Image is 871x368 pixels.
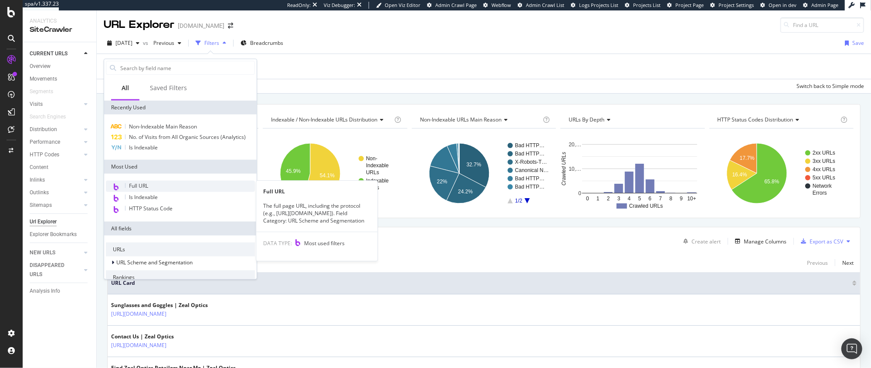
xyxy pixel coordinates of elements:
[526,2,564,8] span: Admin Crawl List
[780,17,864,33] input: Find a URL
[366,162,389,169] text: Indexable
[841,338,862,359] div: Open Intercom Messenger
[104,101,257,115] div: Recently Used
[813,190,827,196] text: Errors
[842,259,854,267] div: Next
[150,84,187,92] div: Saved Filters
[578,190,581,196] text: 0
[30,87,53,96] div: Segments
[30,150,59,159] div: HTTP Codes
[30,125,81,134] a: Distribution
[586,196,589,202] text: 0
[30,138,81,147] a: Performance
[30,25,89,35] div: SiteCrawler
[760,2,796,9] a: Open in dev
[30,176,81,185] a: Inlinks
[111,333,204,341] div: Contact Us | Zeal Optics
[561,152,567,186] text: Crawled URLs
[30,100,43,109] div: Visits
[842,257,854,268] button: Next
[569,166,581,172] text: 10,…
[30,188,49,197] div: Outlinks
[30,217,57,226] div: Url Explorer
[106,270,255,284] div: Rankings
[30,112,75,122] a: Search Engines
[852,39,864,47] div: Save
[427,2,477,9] a: Admin Crawl Page
[150,39,174,47] span: Previous
[30,230,77,239] div: Explorer Bookmarks
[286,168,301,174] text: 45.9%
[515,167,549,173] text: Canonical N…
[420,116,502,123] span: Non-Indexable URLs Main Reason
[30,188,81,197] a: Outlinks
[263,240,292,247] span: DATA TYPE:
[628,196,631,202] text: 4
[458,189,473,195] text: 24.2%
[269,113,392,127] h4: Indexable / Non-Indexable URLs Distribution
[841,36,864,50] button: Save
[129,182,148,189] span: Full URL
[178,21,224,30] div: [DOMAIN_NAME]
[739,155,754,161] text: 17.7%
[732,236,786,246] button: Manage Columns
[515,159,547,165] text: X-Robots-T…
[649,196,652,202] text: 6
[625,2,661,9] a: Projects List
[30,287,90,296] a: Analysis Info
[515,151,545,157] text: Bad HTTP…
[30,176,45,185] div: Inlinks
[30,138,60,147] div: Performance
[796,82,864,90] div: Switch back to Simple mode
[256,202,377,224] div: The full page URL, including the protocol (e.g., [URL][DOMAIN_NAME]). Field Category: URL Scheme ...
[764,179,779,185] text: 65.8%
[813,150,835,156] text: 2xx URLs
[122,84,129,92] div: All
[30,49,81,58] a: CURRENT URLS
[115,39,132,47] span: 2025 Sep. 7th
[670,196,673,202] text: 8
[129,144,158,151] span: Is Indexable
[607,196,610,202] text: 2
[807,259,828,267] div: Previous
[111,301,208,309] div: Sunglasses and Goggles | Zeal Optics
[571,2,618,9] a: Logs Projects List
[30,248,55,257] div: NEW URLS
[376,2,420,9] a: Open Viz Editor
[515,198,522,204] text: 1/2
[466,162,481,168] text: 32.7%
[675,2,704,8] span: Project Page
[204,39,219,47] div: Filters
[30,87,62,96] a: Segments
[813,175,835,181] text: 5xx URLs
[129,193,158,201] span: Is Indexable
[106,243,255,257] div: URLs
[271,116,377,123] span: Indexable / Non-Indexable URLs distribution
[30,17,89,25] div: Analytics
[263,135,407,211] div: A chart.
[744,238,786,245] div: Manage Columns
[320,172,335,179] text: 54.1%
[567,113,697,127] h4: URLs by Depth
[560,135,704,211] svg: A chart.
[633,2,661,8] span: Projects List
[769,2,796,8] span: Open in dev
[111,341,166,350] a: [URL][DOMAIN_NAME]
[287,2,311,9] div: ReadOnly:
[680,196,683,202] text: 9
[30,261,74,279] div: DISAPPEARED URLS
[709,135,853,211] svg: A chart.
[435,2,477,8] span: Admin Crawl Page
[813,158,835,164] text: 3xx URLs
[688,196,696,202] text: 10+
[30,112,66,122] div: Search Engines
[515,184,545,190] text: Bad HTTP…
[30,201,81,210] a: Sitemaps
[30,49,68,58] div: CURRENT URLS
[250,39,283,47] span: Breadcrumbs
[412,135,556,211] svg: A chart.
[366,178,389,184] text: Indexable
[718,2,754,8] span: Project Settings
